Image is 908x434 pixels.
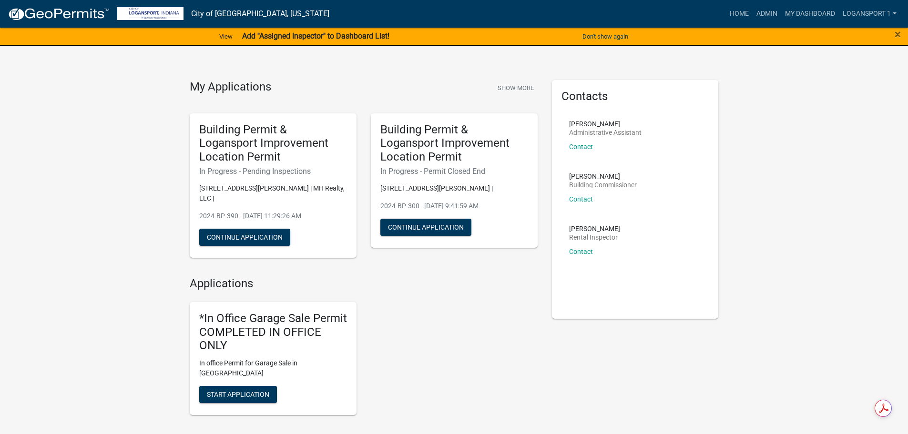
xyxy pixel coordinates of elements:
h6: In Progress - Permit Closed End [380,167,528,176]
a: Contact [569,248,593,255]
p: [PERSON_NAME] [569,121,642,127]
h5: Building Permit & Logansport Improvement Location Permit [199,123,347,164]
span: × [895,28,901,41]
a: Admin [753,5,781,23]
p: 2024-BP-300 - [DATE] 9:41:59 AM [380,201,528,211]
h5: *In Office Garage Sale Permit COMPLETED IN OFFICE ONLY [199,312,347,353]
button: Show More [494,80,538,96]
h4: My Applications [190,80,271,94]
h4: Applications [190,277,538,291]
a: City of [GEOGRAPHIC_DATA], [US_STATE] [191,6,329,22]
p: [STREET_ADDRESS][PERSON_NAME] | [380,183,528,193]
p: In office Permit for Garage Sale in [GEOGRAPHIC_DATA] [199,358,347,378]
span: Start Application [207,391,269,398]
a: Contact [569,195,593,203]
button: Close [895,29,901,40]
a: Logansport 1 [839,5,900,23]
button: Continue Application [199,229,290,246]
h5: Contacts [561,90,709,103]
a: My Dashboard [781,5,839,23]
a: Contact [569,143,593,151]
button: Continue Application [380,219,471,236]
img: City of Logansport, Indiana [117,7,184,20]
a: Home [726,5,753,23]
p: 2024-BP-390 - [DATE] 11:29:26 AM [199,211,347,221]
p: Rental Inspector [569,234,620,241]
button: Don't show again [579,29,632,44]
strong: Add "Assigned Inspector" to Dashboard List! [242,31,389,40]
h6: In Progress - Pending Inspections [199,167,347,176]
p: [PERSON_NAME] [569,225,620,232]
p: [PERSON_NAME] [569,173,637,180]
button: Start Application [199,386,277,403]
h5: Building Permit & Logansport Improvement Location Permit [380,123,528,164]
p: [STREET_ADDRESS][PERSON_NAME] | MH Realty, LLC | [199,183,347,203]
p: Building Commissioner [569,182,637,188]
p: Administrative Assistant [569,129,642,136]
a: View [215,29,236,44]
